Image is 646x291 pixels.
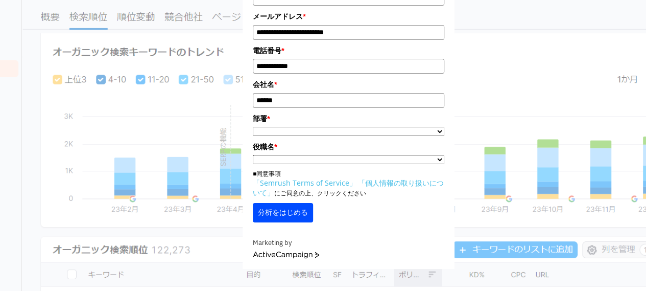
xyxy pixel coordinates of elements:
label: メールアドレス [253,11,444,22]
a: 「Semrush Terms of Service」 [253,178,356,188]
label: 部署 [253,113,444,124]
label: 電話番号 [253,45,444,56]
div: Marketing by [253,238,444,249]
label: 会社名 [253,79,444,90]
a: 「個人情報の取り扱いについて」 [253,178,444,197]
label: 役職名 [253,141,444,152]
p: ■同意事項 にご同意の上、クリックください [253,169,444,198]
button: 分析をはじめる [253,203,313,222]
